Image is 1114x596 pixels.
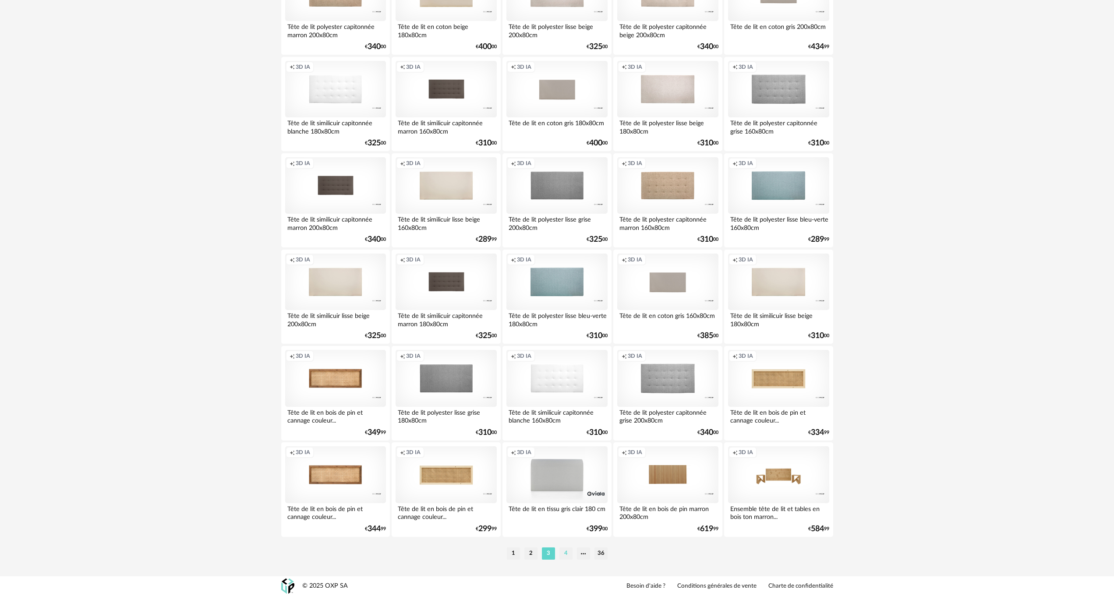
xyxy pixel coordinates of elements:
[622,63,627,71] span: Creation icon
[502,250,611,344] a: Creation icon 3D IA Tête de lit polyester lisse bleu-verte 180x80cm €31000
[739,449,753,456] span: 3D IA
[290,63,295,71] span: Creation icon
[290,160,295,167] span: Creation icon
[296,449,310,456] span: 3D IA
[296,63,310,71] span: 3D IA
[587,44,608,50] div: € 00
[587,430,608,436] div: € 00
[700,140,713,146] span: 310
[628,63,642,71] span: 3D IA
[811,430,824,436] span: 334
[628,353,642,360] span: 3D IA
[281,442,390,537] a: Creation icon 3D IA Tête de lit en bois de pin et cannage couleur... €34499
[511,449,516,456] span: Creation icon
[368,236,381,243] span: 340
[808,140,829,146] div: € 00
[285,503,386,521] div: Tête de lit en bois de pin et cannage couleur...
[697,526,718,532] div: € 99
[732,256,738,263] span: Creation icon
[700,333,713,339] span: 385
[728,117,829,135] div: Tête de lit polyester capitonnée grise 160x80cm
[478,430,492,436] span: 310
[724,57,833,152] a: Creation icon 3D IA Tête de lit polyester capitonnée grise 160x80cm €31000
[507,547,520,560] li: 1
[396,21,496,39] div: Tête de lit en coton beige 180x80cm
[613,442,722,537] a: Creation icon 3D IA Tête de lit en bois de pin marron 200x80cm €61999
[811,140,824,146] span: 310
[677,582,757,590] a: Conditions générales de vente
[302,582,348,590] div: © 2025 OXP SA
[517,63,531,71] span: 3D IA
[506,117,607,135] div: Tête de lit en coton gris 180x80cm
[285,407,386,424] div: Tête de lit en bois de pin et cannage couleur...
[732,449,738,456] span: Creation icon
[622,160,627,167] span: Creation icon
[808,44,829,50] div: € 99
[587,526,608,532] div: € 00
[406,353,421,360] span: 3D IA
[511,63,516,71] span: Creation icon
[365,430,386,436] div: € 99
[506,214,607,231] div: Tête de lit polyester lisse grise 200x80cm
[811,44,824,50] span: 434
[517,256,531,263] span: 3D IA
[697,236,718,243] div: € 00
[502,442,611,537] a: Creation icon 3D IA Tête de lit en tissu gris clair 180 cm €39900
[368,44,381,50] span: 340
[724,153,833,248] a: Creation icon 3D IA Tête de lit polyester lisse bleu-verte 160x80cm €28999
[587,236,608,243] div: € 00
[559,547,573,560] li: 4
[697,140,718,146] div: € 00
[589,333,602,339] span: 310
[281,153,390,248] a: Creation icon 3D IA Tête de lit similicuir capitonnée marron 200x80cm €34000
[589,430,602,436] span: 310
[739,160,753,167] span: 3D IA
[617,214,718,231] div: Tête de lit polyester capitonnée marron 160x80cm
[617,407,718,424] div: Tête de lit polyester capitonnée grise 200x80cm
[478,526,492,532] span: 299
[296,160,310,167] span: 3D IA
[396,310,496,328] div: Tête de lit similicuir capitonnée marron 180x80cm
[365,333,386,339] div: € 00
[281,57,390,152] a: Creation icon 3D IA Tête de lit similicuir capitonnée blanche 180x80cm €32500
[700,44,713,50] span: 340
[506,503,607,521] div: Tête de lit en tissu gris clair 180 cm
[622,256,627,263] span: Creation icon
[594,547,608,560] li: 36
[285,117,386,135] div: Tête de lit similicuir capitonnée blanche 180x80cm
[406,63,421,71] span: 3D IA
[700,430,713,436] span: 340
[768,582,833,590] a: Charte de confidentialité
[285,21,386,39] div: Tête de lit polyester capitonnée marron 200x80cm
[368,140,381,146] span: 325
[628,256,642,263] span: 3D IA
[392,153,500,248] a: Creation icon 3D IA Tête de lit similicuir lisse beige 160x80cm €28999
[476,44,497,50] div: € 00
[697,430,718,436] div: € 00
[732,353,738,360] span: Creation icon
[697,44,718,50] div: € 00
[400,63,405,71] span: Creation icon
[476,140,497,146] div: € 00
[613,250,722,344] a: Creation icon 3D IA Tête de lit en coton gris 160x80cm €38500
[290,449,295,456] span: Creation icon
[622,353,627,360] span: Creation icon
[296,353,310,360] span: 3D IA
[502,346,611,441] a: Creation icon 3D IA Tête de lit similicuir capitonnée blanche 160x80cm €31000
[478,333,492,339] span: 325
[811,526,824,532] span: 584
[368,526,381,532] span: 344
[589,236,602,243] span: 325
[511,160,516,167] span: Creation icon
[697,333,718,339] div: € 00
[502,153,611,248] a: Creation icon 3D IA Tête de lit polyester lisse grise 200x80cm €32500
[290,256,295,263] span: Creation icon
[700,526,713,532] span: 619
[476,430,497,436] div: € 00
[728,310,829,328] div: Tête de lit similicuir lisse beige 180x80cm
[511,256,516,263] span: Creation icon
[811,333,824,339] span: 310
[728,503,829,521] div: Ensemble tête de lit et tables en bois ton marron...
[613,57,722,152] a: Creation icon 3D IA Tête de lit polyester lisse beige 180x80cm €31000
[281,346,390,441] a: Creation icon 3D IA Tête de lit en bois de pin et cannage couleur... €34999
